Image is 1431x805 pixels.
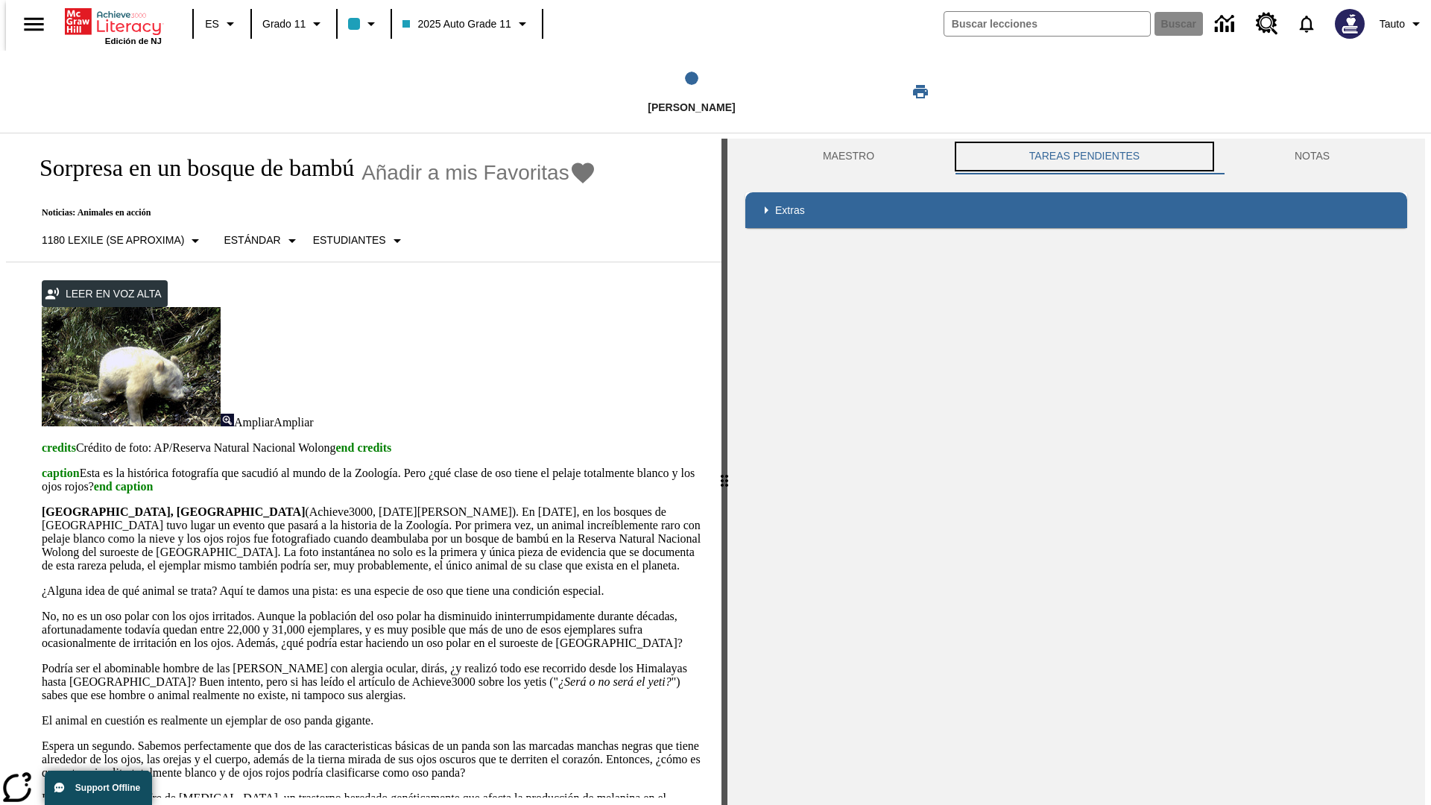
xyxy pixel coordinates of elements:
a: Centro de información [1206,4,1247,45]
p: Crédito de foto: AP/Reserva Natural Nacional Wolong [42,441,704,455]
button: Imprimir [897,78,944,105]
button: Maestro [745,139,952,174]
p: Espera un segundo. Sabemos perfectamente que dos de las caracteristicas básicas de un panda son l... [42,739,704,780]
button: Seleccione Lexile, 1180 Lexile (Se aproxima) [36,227,210,254]
img: Ampliar [221,414,234,426]
div: Pulsa la tecla de intro o la barra espaciadora y luego presiona las flechas de derecha e izquierd... [721,139,727,805]
button: Support Offline [45,771,152,805]
button: Clase: 2025 Auto Grade 11, Selecciona una clase [397,10,537,37]
button: Grado: Grado 11, Elige un grado [256,10,332,37]
span: end credits [335,441,391,454]
span: [PERSON_NAME] [648,101,735,113]
span: Ampliar [274,416,313,429]
span: caption [42,467,80,479]
button: Seleccionar estudiante [307,227,412,254]
span: Añadir a mis Favoritas [361,161,569,185]
p: Extras [775,203,805,218]
button: Perfil/Configuración [1374,10,1431,37]
button: Tipo de apoyo, Estándar [218,227,306,254]
button: Abrir el menú lateral [12,2,56,46]
input: Buscar campo [944,12,1150,36]
div: reading [6,139,721,798]
p: Estudiantes [313,233,386,248]
span: 2025 Auto Grade 11 [402,16,511,32]
span: end caption [94,480,154,493]
p: ¿Alguna idea de qué animal se trata? Aquí te damos una pista: es una especie de oso que tiene una... [42,584,704,598]
a: Centro de recursos, Se abrirá en una pestaña nueva. [1247,4,1287,44]
span: Tauto [1380,16,1405,32]
img: Avatar [1335,9,1365,39]
button: Lee step 1 of 1 [499,51,885,133]
span: Grado 11 [262,16,306,32]
span: Edición de NJ [105,37,162,45]
button: NOTAS [1217,139,1407,174]
strong: [GEOGRAPHIC_DATA], [GEOGRAPHIC_DATA] [42,505,305,518]
div: Instructional Panel Tabs [745,139,1407,174]
button: El color de la clase es azul claro. Cambiar el color de la clase. [342,10,386,37]
p: Estándar [224,233,280,248]
p: (Achieve3000, [DATE][PERSON_NAME]). En [DATE], en los bosques de [GEOGRAPHIC_DATA] tuvo lugar un ... [42,505,704,572]
button: Escoja un nuevo avatar [1326,4,1374,43]
span: ES [205,16,219,32]
div: activity [727,139,1425,805]
span: Ampliar [234,416,274,429]
span: Support Offline [75,783,140,793]
p: Noticias: Animales en acción [24,207,596,218]
div: Extras [745,192,1407,228]
button: Añadir a mis Favoritas - Sorpresa en un bosque de bambú [361,160,596,186]
p: Podría ser el abominable hombre de las [PERSON_NAME] con alergia ocular, dirás, ¿y realizó todo e... [42,662,704,702]
p: No, no es un oso polar con los ojos irritados. Aunque la población del oso polar ha disminuido in... [42,610,704,650]
button: TAREAS PENDIENTES [952,139,1217,174]
h1: Sorpresa en un bosque de bambú [24,154,354,182]
em: ¿Será o no será el yeti? [558,675,672,688]
p: El animal en cuestión es realmente un ejemplar de oso panda gigante. [42,714,704,727]
p: 1180 Lexile (Se aproxima) [42,233,184,248]
div: Portada [65,5,162,45]
a: Notificaciones [1287,4,1326,43]
span: credits [42,441,76,454]
button: Leer en voz alta [42,280,168,308]
img: los pandas albinos en China a veces son confundidos con osos polares [42,307,221,426]
button: Lenguaje: ES, Selecciona un idioma [198,10,246,37]
p: Esta es la histórica fotografía que sacudió al mundo de la Zoología. Pero ¿qué clase de oso tiene... [42,467,704,493]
